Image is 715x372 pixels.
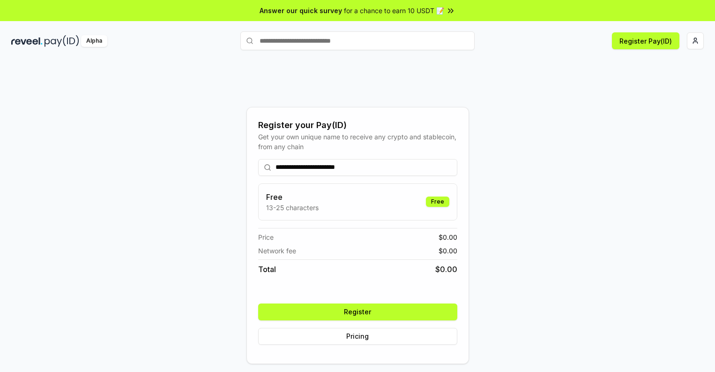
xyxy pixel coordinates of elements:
[258,119,457,132] div: Register your Pay(ID)
[344,6,444,15] span: for a chance to earn 10 USDT 📝
[435,264,457,275] span: $ 0.00
[266,203,319,213] p: 13-25 characters
[258,132,457,152] div: Get your own unique name to receive any crypto and stablecoin, from any chain
[258,232,274,242] span: Price
[612,32,679,49] button: Register Pay(ID)
[11,35,43,47] img: reveel_dark
[258,246,296,256] span: Network fee
[258,304,457,320] button: Register
[260,6,342,15] span: Answer our quick survey
[439,232,457,242] span: $ 0.00
[45,35,79,47] img: pay_id
[426,197,449,207] div: Free
[81,35,107,47] div: Alpha
[266,191,319,203] h3: Free
[258,328,457,345] button: Pricing
[439,246,457,256] span: $ 0.00
[258,264,276,275] span: Total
